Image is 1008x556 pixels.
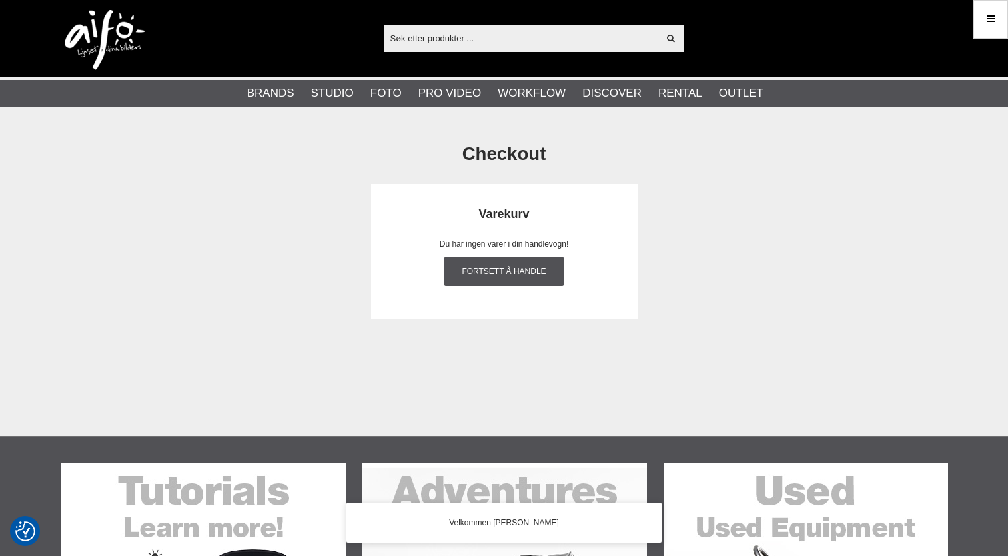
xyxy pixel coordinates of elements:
[15,521,35,541] img: Revisit consent button
[582,85,642,102] a: Discover
[247,85,294,102] a: Brands
[418,85,481,102] a: Pro Video
[440,239,568,249] span: Du har ingen varer i din handlevogn!
[449,517,559,529] span: Velkommen [PERSON_NAME]
[388,206,621,223] h2: Varekurv
[719,85,763,102] a: Outlet
[384,28,659,48] input: Søk etter produkter ...
[65,10,145,70] img: logo.png
[658,85,702,102] a: Rental
[61,141,947,167] h1: Checkout
[370,85,402,102] a: Foto
[444,257,564,286] a: Fortsett å handle
[498,85,566,102] a: Workflow
[311,85,354,102] a: Studio
[15,519,35,543] button: Samtykkepreferanser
